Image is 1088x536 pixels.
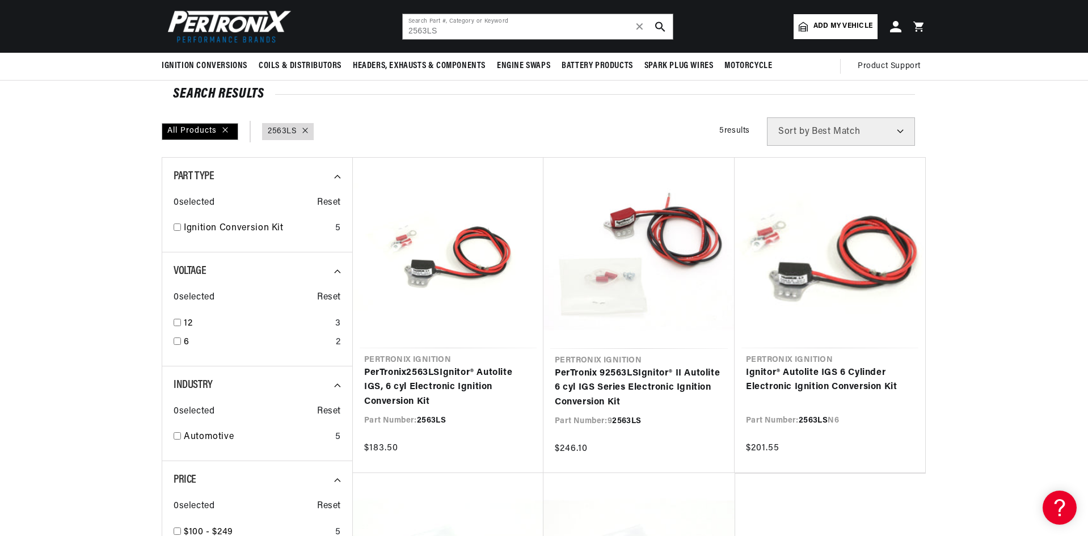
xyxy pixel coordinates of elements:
[858,60,921,73] span: Product Support
[794,14,878,39] a: Add my vehicle
[162,60,247,72] span: Ignition Conversions
[719,126,750,135] span: 5 results
[253,53,347,79] summary: Coils & Distributors
[639,53,719,79] summary: Spark Plug Wires
[719,53,778,79] summary: Motorcycle
[347,53,491,79] summary: Headers, Exhausts & Components
[491,53,556,79] summary: Engine Swaps
[174,499,214,514] span: 0 selected
[174,474,196,486] span: Price
[813,21,872,32] span: Add my vehicle
[555,366,723,410] a: PerTronix 92563LSIgnitor® II Autolite 6 cyl IGS Series Electronic Ignition Conversion Kit
[556,53,639,79] summary: Battery Products
[335,221,341,236] div: 5
[162,7,292,46] img: Pertronix
[335,316,341,331] div: 3
[562,60,633,72] span: Battery Products
[317,404,341,419] span: Reset
[174,171,214,182] span: Part Type
[174,196,214,210] span: 0 selected
[162,123,238,140] div: All Products
[767,117,915,146] select: Sort by
[317,290,341,305] span: Reset
[268,125,297,138] a: 2563LS
[174,379,213,391] span: Industry
[184,335,331,350] a: 6
[336,335,341,350] div: 2
[317,196,341,210] span: Reset
[858,53,926,80] summary: Product Support
[497,60,550,72] span: Engine Swaps
[174,404,214,419] span: 0 selected
[184,221,331,236] a: Ignition Conversion Kit
[353,60,486,72] span: Headers, Exhausts & Components
[174,290,214,305] span: 0 selected
[403,14,673,39] input: Search Part #, Category or Keyword
[184,316,331,331] a: 12
[317,499,341,514] span: Reset
[364,366,532,410] a: PerTronix2563LSIgnitor® Autolite IGS, 6 cyl Electronic Ignition Conversion Kit
[174,265,206,277] span: Voltage
[335,430,341,445] div: 5
[778,127,809,136] span: Sort by
[162,53,253,79] summary: Ignition Conversions
[724,60,772,72] span: Motorcycle
[173,88,915,100] div: SEARCH RESULTS
[746,366,914,395] a: Ignitor® Autolite IGS 6 Cylinder Electronic Ignition Conversion Kit
[184,430,331,445] a: Automotive
[648,14,673,39] button: search button
[644,60,714,72] span: Spark Plug Wires
[259,60,341,72] span: Coils & Distributors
